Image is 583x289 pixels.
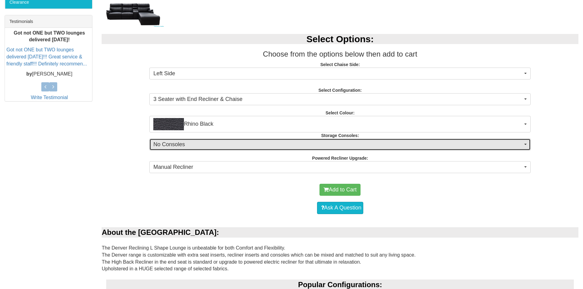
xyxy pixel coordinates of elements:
img: Rhino Black [153,118,184,130]
strong: Select Chaise Side: [320,62,360,67]
button: 3 Seater with End Recliner & Chaise [149,93,531,106]
h3: Choose from the options below then add to cart [102,50,578,58]
button: Add to Cart [320,184,361,196]
a: Ask A Question [317,202,363,214]
span: 3 Seater with End Recliner & Chaise [153,95,523,103]
span: No Consoles [153,141,523,149]
span: Manual Recliner [153,163,523,171]
span: Left Side [153,70,523,78]
b: by [26,71,32,76]
strong: Select Configuration: [318,88,362,93]
b: Select Options: [306,34,374,44]
button: No Consoles [149,139,531,151]
b: Got not ONE but TWO lounges delivered [DATE]! [14,30,85,43]
button: Manual Recliner [149,161,531,173]
button: Left Side [149,68,531,80]
strong: Select Colour: [326,110,355,115]
div: About the [GEOGRAPHIC_DATA]: [102,227,578,238]
button: Rhino BlackRhino Black [149,116,531,132]
a: Write Testimonial [31,95,68,100]
strong: Powered Recliner Upgrade: [312,156,368,161]
p: [PERSON_NAME] [6,71,92,78]
a: Got not ONE but TWO lounges delivered [DATE]!!! Great service & friendly staff!!! Definitely reco... [6,47,87,67]
span: Rhino Black [153,118,523,130]
div: Testimonials [5,15,92,28]
strong: Storage Consoles: [321,133,359,138]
